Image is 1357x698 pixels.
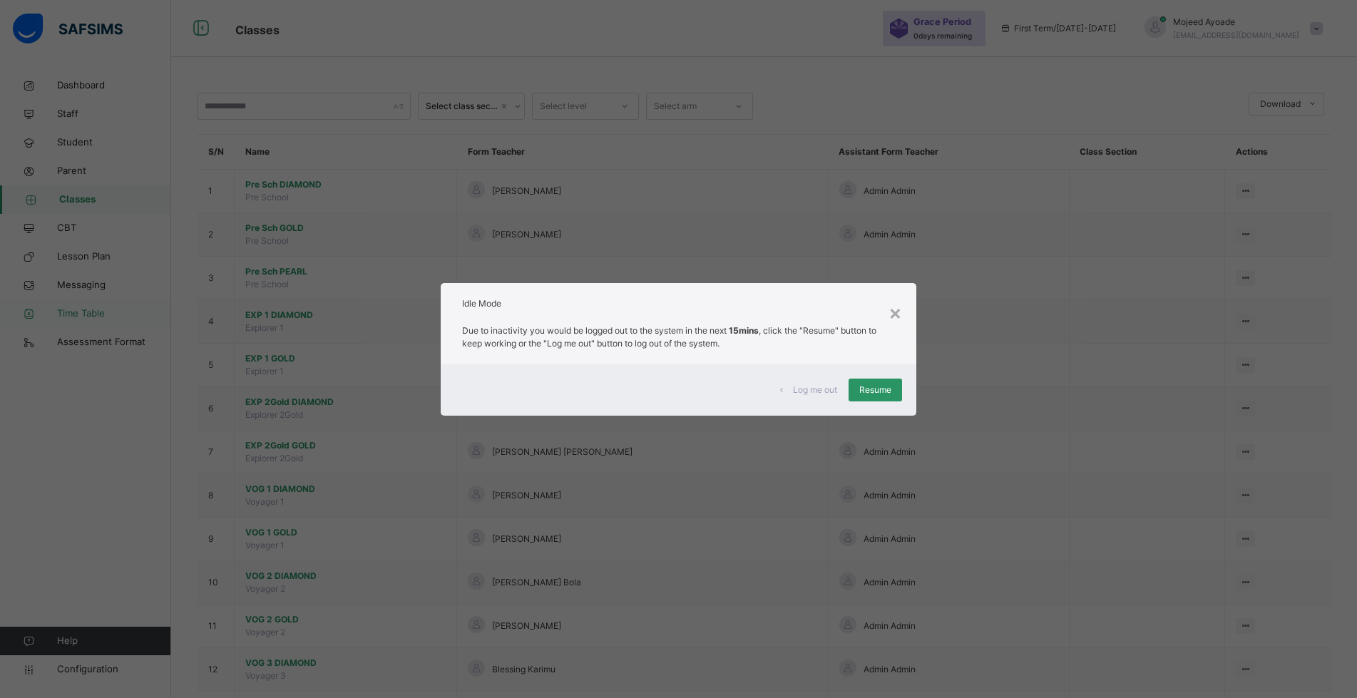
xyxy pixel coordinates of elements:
p: Due to inactivity you would be logged out to the system in the next , click the "Resume" button t... [462,324,894,350]
h2: Idle Mode [462,297,894,310]
strong: 15mins [729,325,759,336]
div: × [889,297,902,327]
span: Resume [859,384,891,396]
span: Log me out [793,384,837,396]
